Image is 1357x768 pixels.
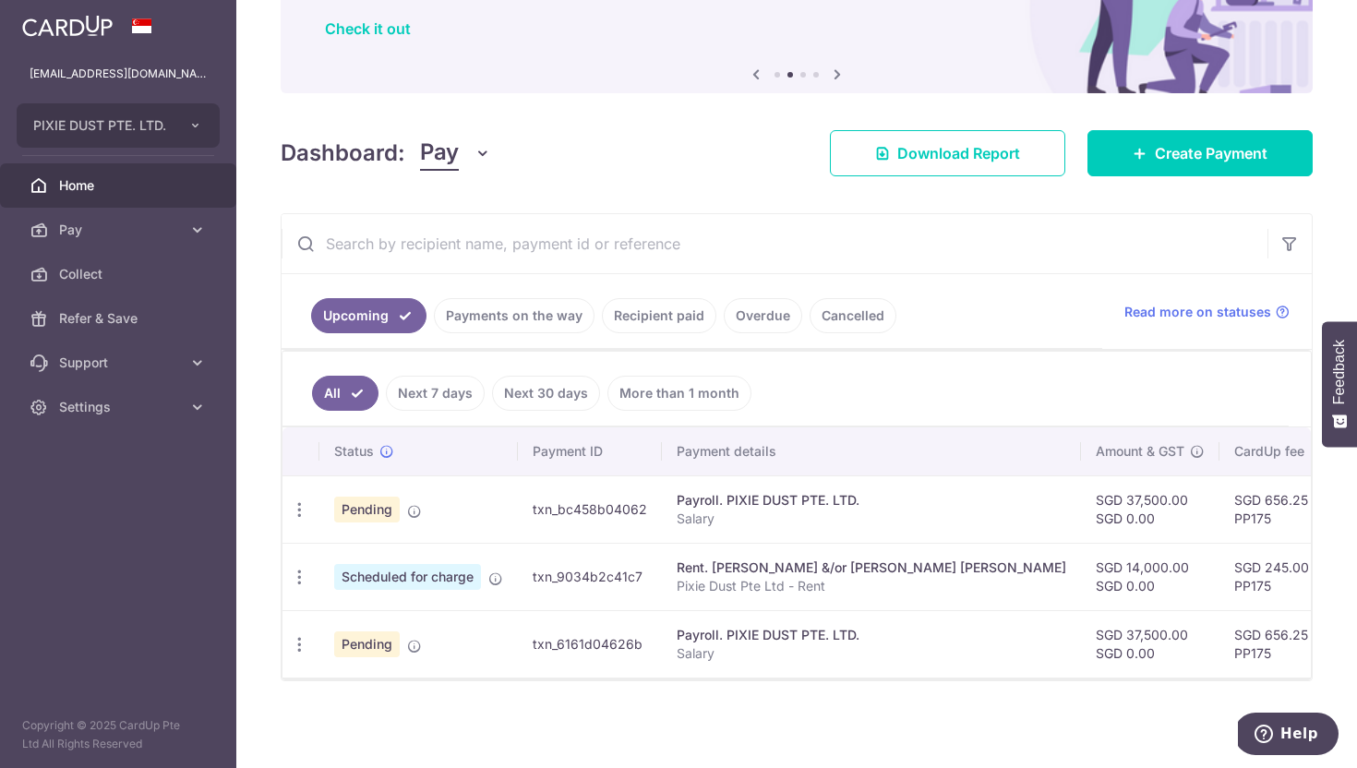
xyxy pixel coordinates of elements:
[1331,340,1348,404] span: Feedback
[59,265,181,283] span: Collect
[492,376,600,411] a: Next 30 days
[677,577,1066,595] p: Pixie Dust Pte Ltd - Rent
[1155,142,1267,164] span: Create Payment
[312,376,378,411] a: All
[30,65,207,83] p: [EMAIL_ADDRESS][DOMAIN_NAME]
[607,376,751,411] a: More than 1 month
[59,221,181,239] span: Pay
[1322,321,1357,447] button: Feedback - Show survey
[1081,610,1219,678] td: SGD 37,500.00 SGD 0.00
[59,309,181,328] span: Refer & Save
[518,475,662,543] td: txn_bc458b04062
[1238,713,1339,759] iframe: Opens a widget where you can find more information
[1096,442,1184,461] span: Amount & GST
[677,558,1066,577] div: Rent. [PERSON_NAME] &/or [PERSON_NAME] [PERSON_NAME]
[1234,442,1304,461] span: CardUp fee
[334,564,481,590] span: Scheduled for charge
[281,137,405,170] h4: Dashboard:
[677,644,1066,663] p: Salary
[420,136,459,171] span: Pay
[386,376,485,411] a: Next 7 days
[1124,303,1290,321] a: Read more on statuses
[334,631,400,657] span: Pending
[518,543,662,610] td: txn_9034b2c41c7
[830,130,1065,176] a: Download Report
[662,427,1081,475] th: Payment details
[59,176,181,195] span: Home
[724,298,802,333] a: Overdue
[602,298,716,333] a: Recipient paid
[33,116,170,135] span: PIXIE DUST PTE. LTD.
[334,442,374,461] span: Status
[17,103,220,148] button: PIXIE DUST PTE. LTD.
[434,298,594,333] a: Payments on the way
[677,491,1066,510] div: Payroll. PIXIE DUST PTE. LTD.
[677,510,1066,528] p: Salary
[1219,543,1339,610] td: SGD 245.00 PP175
[311,298,426,333] a: Upcoming
[1124,303,1271,321] span: Read more on statuses
[518,610,662,678] td: txn_6161d04626b
[1219,475,1339,543] td: SGD 656.25 PP175
[334,497,400,522] span: Pending
[810,298,896,333] a: Cancelled
[1081,475,1219,543] td: SGD 37,500.00 SGD 0.00
[518,427,662,475] th: Payment ID
[1219,610,1339,678] td: SGD 656.25 PP175
[897,142,1020,164] span: Download Report
[1087,130,1313,176] a: Create Payment
[325,19,411,38] a: Check it out
[22,15,113,37] img: CardUp
[420,136,491,171] button: Pay
[1081,543,1219,610] td: SGD 14,000.00 SGD 0.00
[59,354,181,372] span: Support
[282,214,1267,273] input: Search by recipient name, payment id or reference
[59,398,181,416] span: Settings
[677,626,1066,644] div: Payroll. PIXIE DUST PTE. LTD.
